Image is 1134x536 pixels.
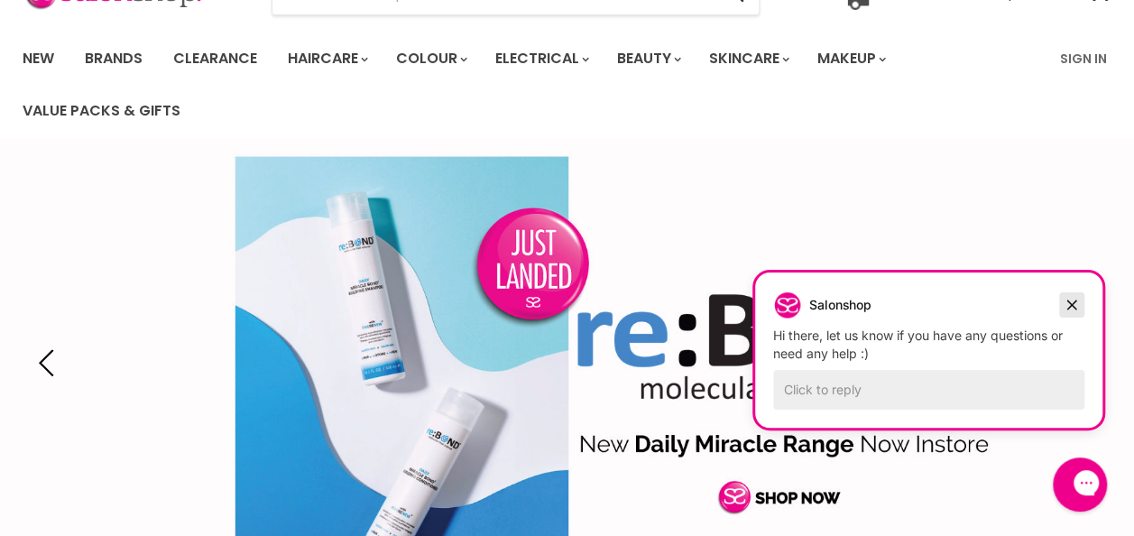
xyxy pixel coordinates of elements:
a: Makeup [804,40,897,78]
a: Skincare [696,40,800,78]
a: Electrical [482,40,600,78]
button: Previous [32,345,68,381]
a: Sign In [1049,40,1118,78]
a: Beauty [604,40,692,78]
a: Value Packs & Gifts [9,92,194,130]
iframe: Gorgias live chat campaigns [742,270,1116,455]
ul: Main menu [9,32,1049,137]
iframe: Gorgias live chat messenger [1044,451,1116,518]
a: Clearance [160,40,271,78]
a: Brands [71,40,156,78]
a: New [9,40,68,78]
a: Haircare [274,40,379,78]
a: Colour [383,40,478,78]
